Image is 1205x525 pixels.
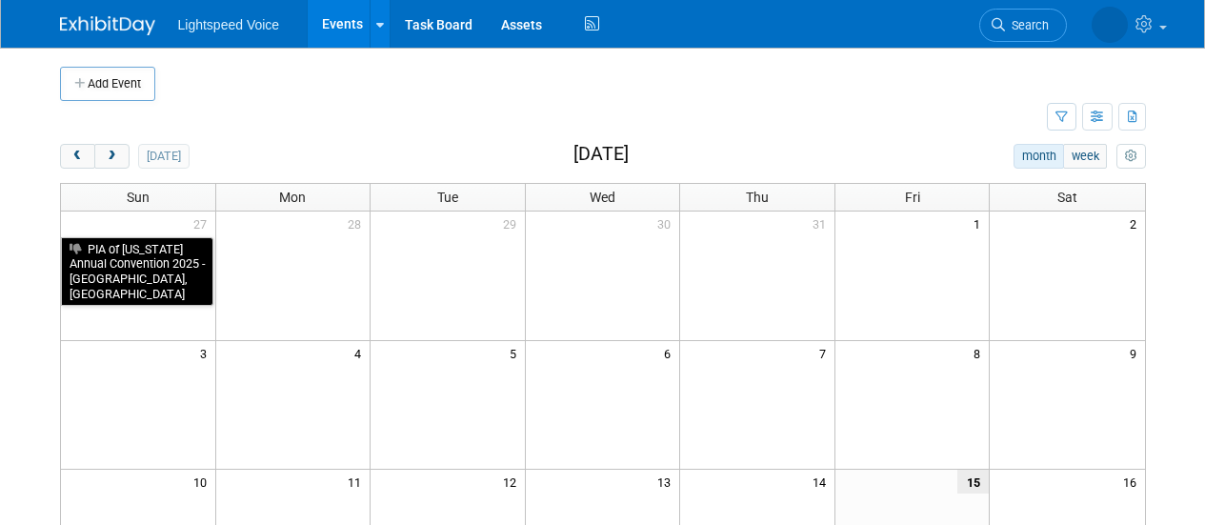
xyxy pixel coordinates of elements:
img: Alexis Snowbarger [1092,7,1128,43]
button: myCustomButton [1116,144,1145,169]
span: 5 [508,341,525,365]
span: 1 [972,212,989,235]
span: 7 [817,341,834,365]
span: 6 [662,341,679,365]
span: 14 [811,470,834,494]
img: ExhibitDay [60,16,155,35]
span: Sun [127,190,150,205]
span: 11 [346,470,370,494]
a: Search [979,9,1067,42]
span: 28 [346,212,370,235]
span: Mon [279,190,306,205]
span: Tue [437,190,458,205]
span: 12 [501,470,525,494]
span: Thu [746,190,769,205]
button: prev [60,144,95,169]
span: Search [1005,18,1049,32]
span: 2 [1128,212,1145,235]
span: 13 [655,470,679,494]
button: week [1063,144,1107,169]
span: Lightspeed Voice [178,17,280,32]
span: Sat [1057,190,1077,205]
span: 3 [198,341,215,365]
span: 16 [1121,470,1145,494]
button: Add Event [60,67,155,101]
span: 8 [972,341,989,365]
span: 10 [191,470,215,494]
button: next [94,144,130,169]
span: 4 [352,341,370,365]
h2: [DATE] [573,144,629,165]
button: month [1014,144,1064,169]
a: PIA of [US_STATE] Annual Convention 2025 - [GEOGRAPHIC_DATA], [GEOGRAPHIC_DATA] [61,237,213,307]
span: 27 [191,212,215,235]
span: Fri [905,190,920,205]
button: [DATE] [138,144,189,169]
span: 9 [1128,341,1145,365]
span: 15 [957,470,989,494]
span: 31 [811,212,834,235]
span: Wed [590,190,615,205]
span: 30 [655,212,679,235]
i: Personalize Calendar [1125,151,1137,163]
span: 29 [501,212,525,235]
